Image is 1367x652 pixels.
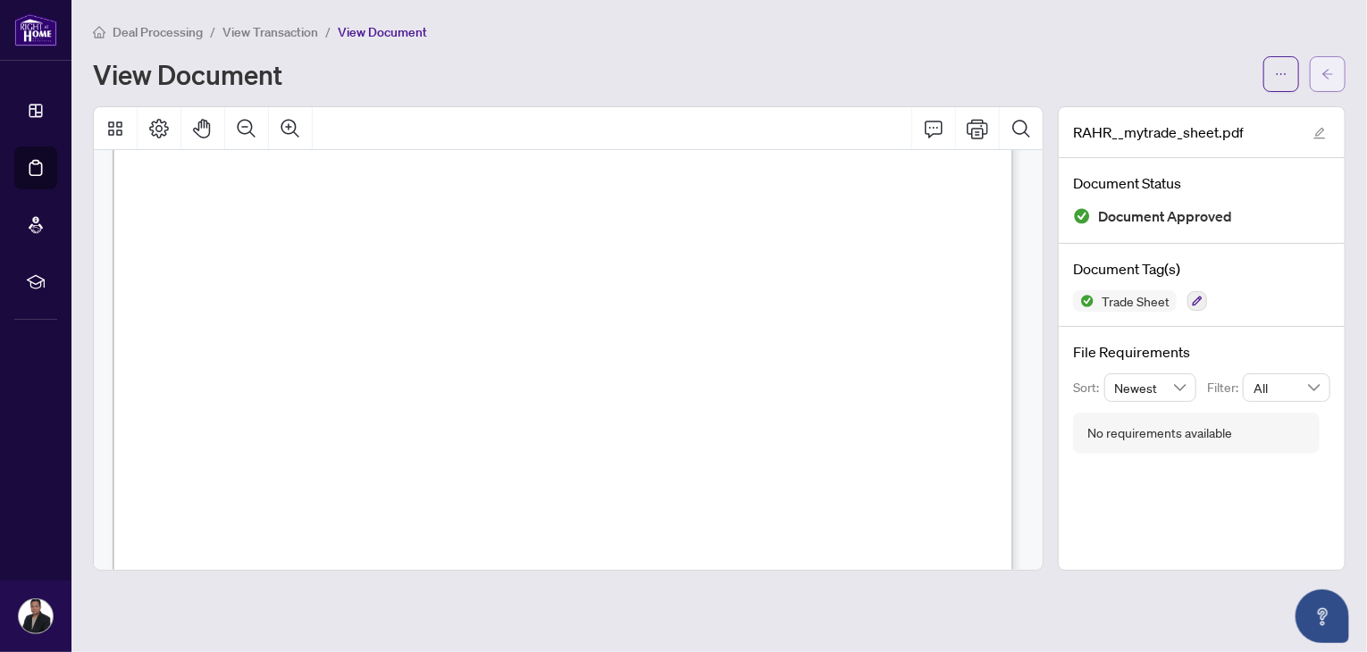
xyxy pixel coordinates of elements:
[338,24,427,40] span: View Document
[1313,127,1326,139] span: edit
[1073,207,1091,225] img: Document Status
[1115,374,1187,401] span: Newest
[1073,378,1104,397] p: Sort:
[1254,374,1320,401] span: All
[19,599,53,633] img: Profile Icon
[222,24,318,40] span: View Transaction
[1073,172,1330,194] h4: Document Status
[1207,378,1243,397] p: Filter:
[14,13,57,46] img: logo
[113,24,203,40] span: Deal Processing
[1321,68,1334,80] span: arrow-left
[325,21,331,42] li: /
[1073,258,1330,280] h4: Document Tag(s)
[1094,295,1177,307] span: Trade Sheet
[1073,290,1094,312] img: Status Icon
[1073,341,1330,363] h4: File Requirements
[1098,205,1232,229] span: Document Approved
[93,60,282,88] h1: View Document
[210,21,215,42] li: /
[1275,68,1287,80] span: ellipsis
[1073,121,1244,143] span: RAHR__mytrade_sheet.pdf
[93,26,105,38] span: home
[1087,423,1232,443] div: No requirements available
[1296,589,1349,643] button: Open asap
